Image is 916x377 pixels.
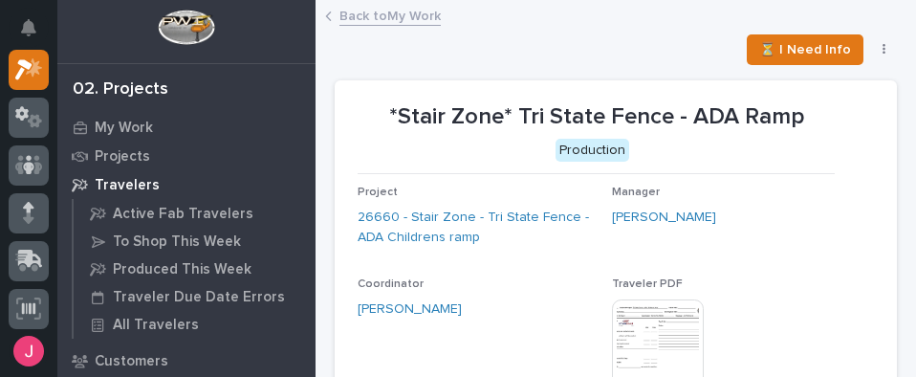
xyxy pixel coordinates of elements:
button: Notifications [9,8,49,48]
a: Customers [57,346,316,375]
span: Coordinator [358,278,424,290]
a: My Work [57,113,316,142]
button: ⏳ I Need Info [747,34,863,65]
p: All Travelers [113,317,199,334]
a: 26660 - Stair Zone - Tri State Fence - ADA Childrens ramp [358,208,597,248]
p: Active Fab Travelers [113,206,253,223]
a: To Shop This Week [74,228,316,255]
img: Workspace Logo [158,10,214,45]
a: Active Fab Travelers [74,200,316,227]
a: Produced This Week [74,255,316,282]
p: Produced This Week [113,261,251,278]
div: Production [556,139,629,163]
p: My Work [95,120,153,137]
p: Customers [95,353,168,370]
p: Travelers [95,177,160,194]
p: *Stair Zone* Tri State Fence - ADA Ramp [358,103,835,131]
div: Notifications [24,19,49,50]
span: Project [358,187,398,198]
a: [PERSON_NAME] [612,208,716,228]
span: ⏳ I Need Info [759,38,851,61]
a: Traveler Due Date Errors [74,283,316,310]
a: Projects [57,142,316,170]
div: 02. Projects [73,79,168,100]
span: Manager [612,187,660,198]
a: Back toMy Work [339,4,441,26]
button: users-avatar [9,331,49,371]
p: Projects [95,148,150,166]
span: Traveler PDF [612,278,683,290]
a: All Travelers [74,311,316,338]
a: Travelers [57,170,316,199]
p: Traveler Due Date Errors [113,289,285,306]
p: To Shop This Week [113,233,241,251]
a: [PERSON_NAME] [358,299,462,320]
